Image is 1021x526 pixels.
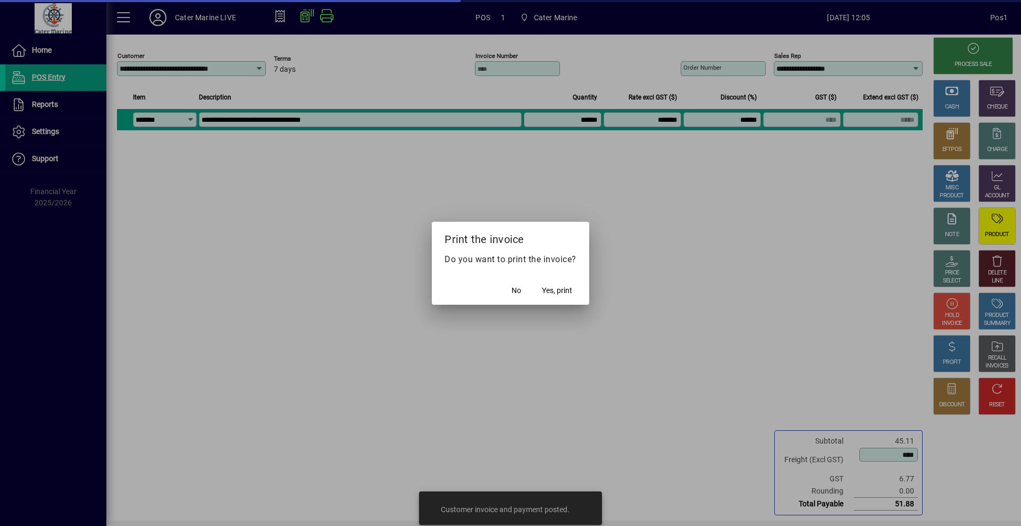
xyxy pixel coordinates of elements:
span: Yes, print [542,285,572,296]
p: Do you want to print the invoice? [445,253,576,266]
button: No [499,281,533,300]
button: Yes, print [538,281,576,300]
span: No [512,285,521,296]
h2: Print the invoice [432,222,589,253]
